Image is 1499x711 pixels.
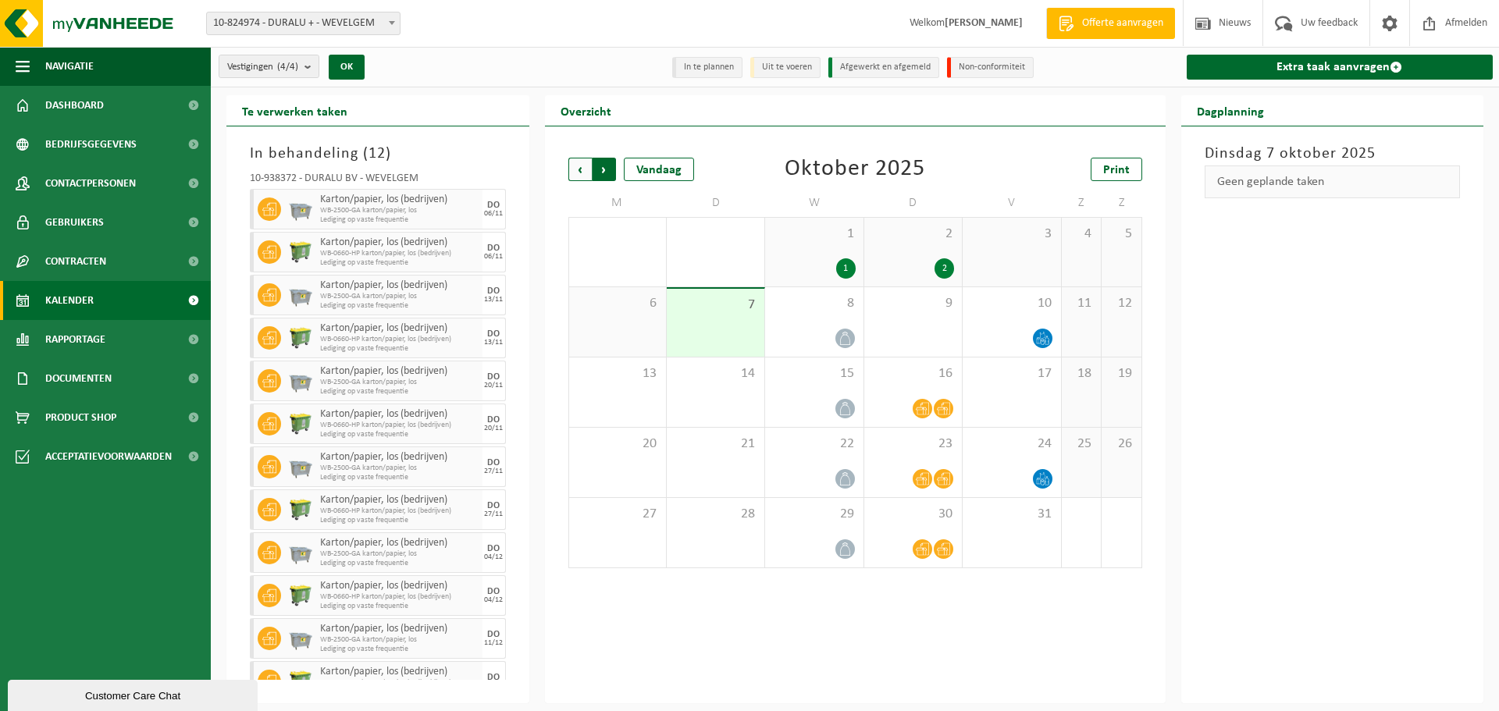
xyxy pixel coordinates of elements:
[765,189,863,217] td: W
[970,226,1052,243] span: 3
[289,584,312,607] img: WB-0660-HPE-GN-50
[487,501,500,510] div: DO
[1205,142,1461,165] h3: Dinsdag 7 oktober 2025
[250,142,506,165] h3: In behandeling ( )
[320,559,479,568] span: Lediging op vaste frequentie
[484,339,503,347] div: 13/11
[1078,16,1167,31] span: Offerte aanvragen
[45,164,136,203] span: Contactpersonen
[289,326,312,350] img: WB-0660-HPE-GN-50
[329,55,365,80] button: OK
[320,592,479,602] span: WB-0660-HP karton/papier, los (bedrijven)
[947,57,1034,78] li: Non-conformiteit
[320,335,479,344] span: WB-0660-HP karton/papier, los (bedrijven)
[320,473,479,482] span: Lediging op vaste frequentie
[8,677,261,711] iframe: chat widget
[773,226,855,243] span: 1
[487,372,500,382] div: DO
[872,365,954,382] span: 16
[320,635,479,645] span: WB-2500-GA karton/papier, los
[963,189,1061,217] td: V
[773,506,855,523] span: 29
[675,365,757,382] span: 14
[484,425,503,432] div: 20/11
[487,630,500,639] div: DO
[206,12,401,35] span: 10-824974 - DURALU + - WEVELGEM
[320,365,479,378] span: Karton/papier, los (bedrijven)
[836,258,856,279] div: 1
[487,544,500,553] div: DO
[289,197,312,221] img: WB-2500-GAL-GY-01
[320,215,479,225] span: Lediging op vaste frequentie
[320,678,479,688] span: WB-0660-HP karton/papier, los (bedrijven)
[320,666,479,678] span: Karton/papier, los (bedrijven)
[45,242,106,281] span: Contracten
[945,17,1023,29] strong: [PERSON_NAME]
[45,86,104,125] span: Dashboard
[872,295,954,312] span: 9
[289,240,312,264] img: WB-0660-HPE-GN-50
[320,494,479,507] span: Karton/papier, los (bedrijven)
[1181,95,1280,126] h2: Dagplanning
[1070,435,1093,453] span: 25
[487,244,500,253] div: DO
[320,279,479,292] span: Karton/papier, los (bedrijven)
[45,47,94,86] span: Navigatie
[970,506,1052,523] span: 31
[675,435,757,453] span: 21
[577,506,658,523] span: 27
[320,602,479,611] span: Lediging op vaste frequentie
[289,455,312,478] img: WB-2500-GAL-GY-01
[484,296,503,304] div: 13/11
[320,387,479,396] span: Lediging op vaste frequentie
[487,673,500,682] div: DO
[1109,295,1133,312] span: 12
[320,301,479,311] span: Lediging op vaste frequentie
[320,451,479,464] span: Karton/papier, los (bedrijven)
[320,516,479,525] span: Lediging op vaste frequentie
[320,645,479,654] span: Lediging op vaste frequentie
[1205,165,1461,198] div: Geen geplande taken
[320,236,479,249] span: Karton/papier, los (bedrijven)
[484,382,503,389] div: 20/11
[1109,435,1133,453] span: 26
[593,158,616,181] span: Volgende
[320,549,479,559] span: WB-2500-GA karton/papier, los
[624,158,694,181] div: Vandaag
[970,365,1052,382] span: 17
[277,62,298,72] count: (4/4)
[487,329,500,339] div: DO
[773,435,855,453] span: 22
[320,537,479,549] span: Karton/papier, los (bedrijven)
[773,295,855,312] span: 8
[1070,226,1093,243] span: 4
[320,206,479,215] span: WB-2500-GA karton/papier, los
[320,258,479,268] span: Lediging op vaste frequentie
[320,464,479,473] span: WB-2500-GA karton/papier, los
[487,286,500,296] div: DO
[487,587,500,596] div: DO
[484,596,503,604] div: 04/12
[320,507,479,516] span: WB-0660-HP karton/papier, los (bedrijven)
[970,435,1052,453] span: 24
[289,498,312,521] img: WB-0660-HPE-GN-50
[45,281,94,320] span: Kalender
[45,437,172,476] span: Acceptatievoorwaarden
[219,55,319,78] button: Vestigingen(4/4)
[320,344,479,354] span: Lediging op vaste frequentie
[1046,8,1175,39] a: Offerte aanvragen
[289,670,312,693] img: WB-0660-HPE-GN-50
[320,292,479,301] span: WB-2500-GA karton/papier, los
[750,57,821,78] li: Uit te voeren
[872,226,954,243] span: 2
[672,57,742,78] li: In te plannen
[484,467,503,475] div: 27/11
[864,189,963,217] td: D
[1103,164,1130,176] span: Print
[320,378,479,387] span: WB-2500-GA karton/papier, los
[484,639,503,647] div: 11/12
[289,627,312,650] img: WB-2500-GAL-GY-01
[1091,158,1142,181] a: Print
[320,430,479,439] span: Lediging op vaste frequentie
